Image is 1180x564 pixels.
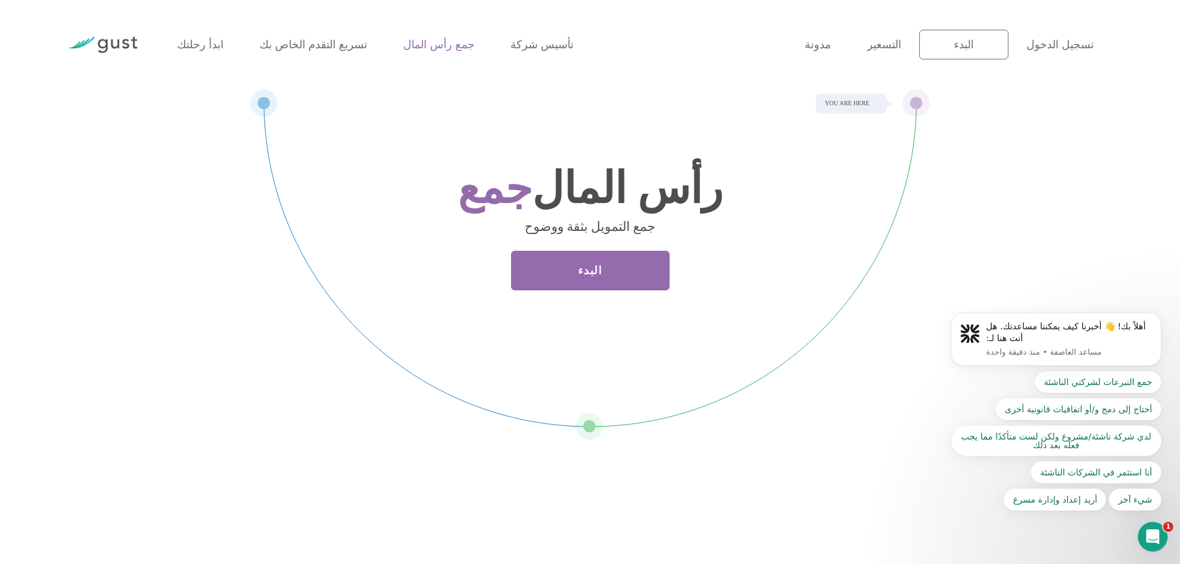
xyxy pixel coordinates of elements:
a: تسريع التقدم الخاص بك [260,38,367,51]
font: 1 [1166,523,1171,531]
img: شعار العاصفة [68,37,138,53]
a: ابدأ رحلتك [177,38,224,51]
a: البدء [511,251,670,290]
font: البدء [954,38,974,51]
a: جمع رأس المال [403,38,474,51]
font: البدء [578,264,603,277]
font: جمع التمويل بثقة ووضوح [525,219,655,235]
iframe: الدردشة المباشرة عبر الاتصال الداخلي [1138,522,1168,552]
a: تسجيل الدخول [1026,38,1094,51]
a: مدونة [805,38,831,51]
font: جمع [458,163,532,215]
iframe: رسالة إشعارات الاتصال الداخلي [932,154,1180,531]
a: البدء [919,30,1008,59]
a: تأسيس شركة [510,38,574,51]
a: التسعير [867,38,901,51]
font: رأس المال [532,163,723,215]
